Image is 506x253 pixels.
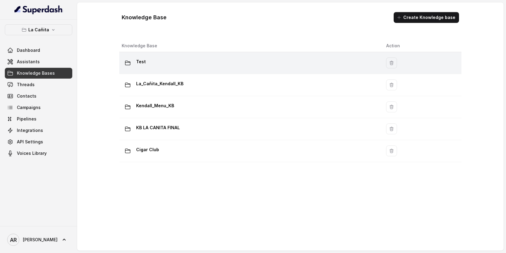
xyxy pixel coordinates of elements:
p: KB LA CANITA FINAL [136,123,180,133]
a: Assistants [5,56,72,67]
th: Action [381,40,461,52]
span: Threads [17,82,35,88]
span: [PERSON_NAME] [23,237,58,243]
button: La Cañita [5,24,72,35]
p: Kendall_Menu_KB [136,101,174,111]
span: API Settings [17,139,43,145]
a: Knowledge Bases [5,68,72,79]
button: Create Knowledge base [394,12,459,23]
span: Knowledge Bases [17,70,55,76]
a: API Settings [5,136,72,147]
a: Contacts [5,91,72,102]
span: Integrations [17,127,43,133]
h1: Knowledge Base [122,13,167,22]
p: La Cañita [28,26,49,33]
text: AR [10,237,17,243]
a: Campaigns [5,102,72,113]
span: Voices Library [17,150,47,156]
a: Threads [5,79,72,90]
p: La_Cañita_Kendall_KB [136,79,183,89]
p: Test [136,57,146,67]
th: Knowledge Base [119,40,381,52]
a: Dashboard [5,45,72,56]
span: Contacts [17,93,36,99]
img: light.svg [14,5,63,14]
a: Pipelines [5,114,72,124]
a: [PERSON_NAME] [5,231,72,248]
span: Assistants [17,59,40,65]
span: Dashboard [17,47,40,53]
span: Pipelines [17,116,36,122]
p: Cigar Club [136,145,159,155]
span: Campaigns [17,105,41,111]
a: Voices Library [5,148,72,159]
a: Integrations [5,125,72,136]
